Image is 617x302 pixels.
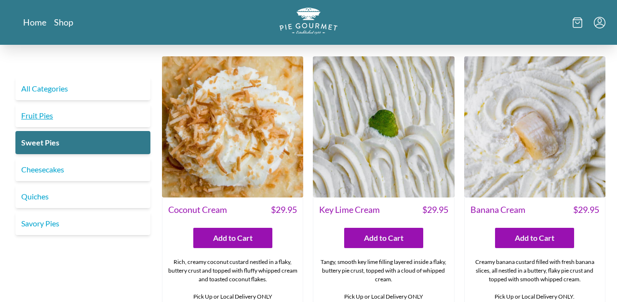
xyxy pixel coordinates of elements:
span: Banana Cream [470,203,525,216]
a: Savory Pies [15,212,150,235]
button: Menu [594,17,605,28]
button: Add to Cart [193,228,272,248]
a: Shop [54,16,73,28]
a: Sweet Pies [15,131,150,154]
a: All Categories [15,77,150,100]
a: Home [23,16,46,28]
a: Fruit Pies [15,104,150,127]
button: Add to Cart [495,228,574,248]
span: Add to Cart [515,232,554,244]
img: Coconut Cream [162,56,303,197]
span: Coconut Cream [168,203,227,216]
a: Logo [280,8,337,37]
span: Add to Cart [364,232,403,244]
a: Cheesecakes [15,158,150,181]
span: Add to Cart [213,232,253,244]
img: Banana Cream [464,56,605,197]
span: $ 29.95 [573,203,599,216]
a: Quiches [15,185,150,208]
span: $ 29.95 [422,203,448,216]
img: Key Lime Cream [313,56,454,197]
span: $ 29.95 [271,203,297,216]
img: logo [280,8,337,34]
button: Add to Cart [344,228,423,248]
span: Key Lime Cream [319,203,380,216]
